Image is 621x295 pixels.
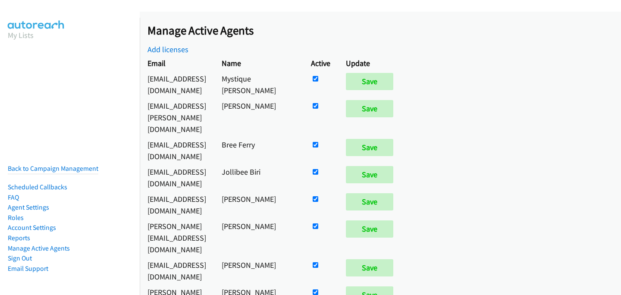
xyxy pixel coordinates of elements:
[8,193,19,201] a: FAQ
[8,234,30,242] a: Reports
[8,183,67,191] a: Scheduled Callbacks
[8,254,32,262] a: Sign Out
[8,164,98,173] a: Back to Campaign Management
[140,218,214,257] td: [PERSON_NAME][EMAIL_ADDRESS][DOMAIN_NAME]
[346,73,393,90] input: Save
[346,166,393,183] input: Save
[548,257,615,289] iframe: Checklist
[8,223,56,232] a: Account Settings
[214,218,303,257] td: [PERSON_NAME]
[8,203,49,211] a: Agent Settings
[346,259,393,276] input: Save
[214,137,303,164] td: Bree Ferry
[596,113,621,182] iframe: Resource Center
[214,71,303,98] td: Mystique [PERSON_NAME]
[8,244,70,252] a: Manage Active Agents
[8,213,24,222] a: Roles
[140,257,214,284] td: [EMAIL_ADDRESS][DOMAIN_NAME]
[147,23,621,38] h2: Manage Active Agents
[338,55,405,71] th: Update
[346,220,393,238] input: Save
[346,139,393,156] input: Save
[140,137,214,164] td: [EMAIL_ADDRESS][DOMAIN_NAME]
[140,71,214,98] td: [EMAIL_ADDRESS][DOMAIN_NAME]
[214,98,303,137] td: [PERSON_NAME]
[303,55,338,71] th: Active
[214,164,303,191] td: Jollibee Biri
[346,193,393,210] input: Save
[147,44,188,54] a: Add licenses
[346,100,393,117] input: Save
[214,55,303,71] th: Name
[214,257,303,284] td: [PERSON_NAME]
[140,191,214,218] td: [EMAIL_ADDRESS][DOMAIN_NAME]
[8,30,34,40] a: My Lists
[140,55,214,71] th: Email
[140,98,214,137] td: [EMAIL_ADDRESS][PERSON_NAME][DOMAIN_NAME]
[214,191,303,218] td: [PERSON_NAME]
[8,264,48,273] a: Email Support
[140,164,214,191] td: [EMAIL_ADDRESS][DOMAIN_NAME]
